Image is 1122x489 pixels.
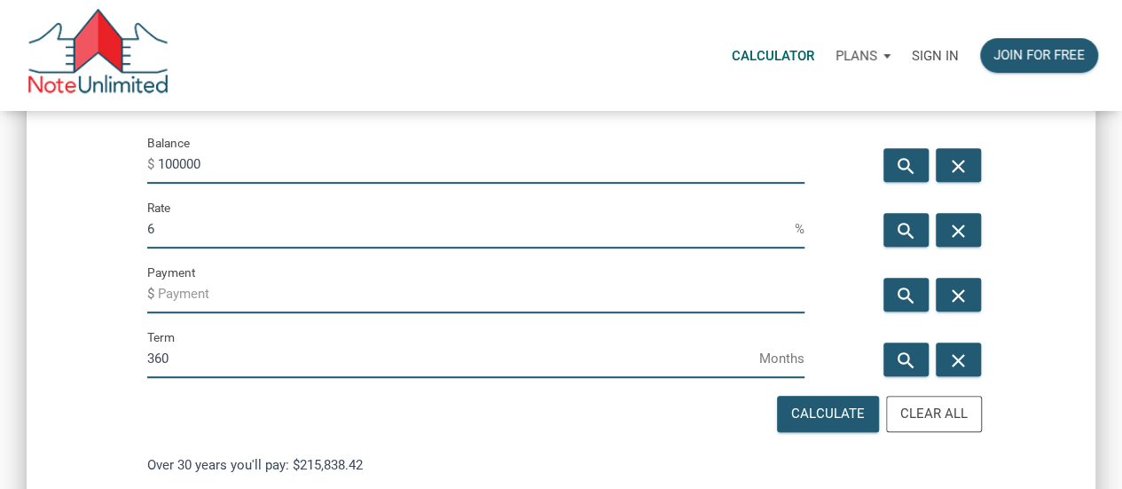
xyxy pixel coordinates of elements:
[147,209,795,248] input: Rate
[883,148,929,182] button: search
[777,396,879,432] button: Calculate
[896,285,917,307] i: search
[993,45,1085,66] div: Join for free
[883,343,929,376] button: search
[886,396,982,432] button: Clear All
[147,197,170,218] label: Rate
[969,28,1109,83] a: Join for free
[147,150,158,178] span: $
[896,155,917,177] i: search
[936,148,981,182] button: close
[900,404,968,424] div: Clear All
[791,404,865,424] div: Calculate
[147,280,158,308] span: $
[147,454,976,476] p: Over 30 years you'll pay: $215,838.42
[721,28,825,83] a: Calculator
[896,220,917,242] i: search
[948,155,969,177] i: close
[896,350,917,372] i: search
[825,28,901,83] a: Plans
[158,144,804,184] input: Balance
[27,9,169,102] img: NoteUnlimited
[883,278,929,312] button: search
[936,278,981,312] button: close
[825,29,901,83] button: Plans
[883,213,929,247] button: search
[836,48,877,64] p: Plans
[936,343,981,376] button: close
[147,327,175,348] label: Term
[936,213,981,247] button: close
[948,350,969,372] i: close
[732,48,814,64] p: Calculator
[980,38,1098,73] button: Join for free
[912,48,959,64] p: Sign in
[948,220,969,242] i: close
[795,215,804,243] span: %
[759,344,804,373] span: Months
[147,338,759,378] input: Term
[147,132,190,154] label: Balance
[901,28,969,83] a: Sign in
[948,285,969,307] i: close
[158,273,804,313] input: Payment
[147,262,195,283] label: Payment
